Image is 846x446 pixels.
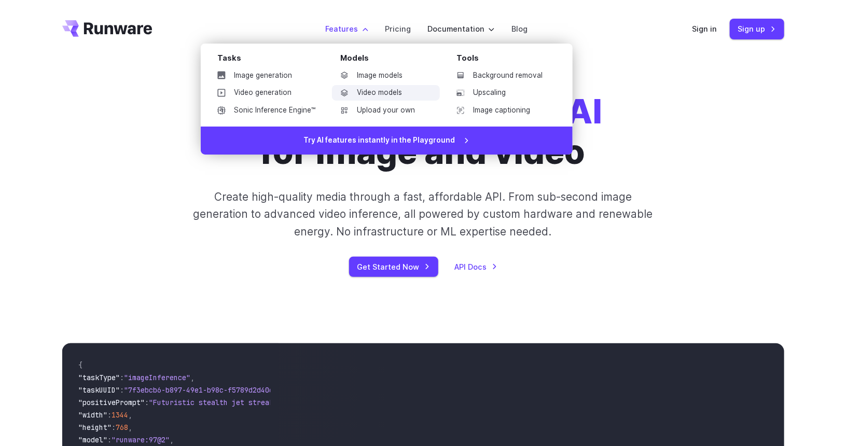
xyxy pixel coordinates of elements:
span: 768 [116,423,129,432]
span: "taskType" [79,373,120,382]
a: Get Started Now [349,257,438,277]
label: Documentation [427,23,495,35]
a: Image captioning [448,103,556,118]
span: "7f3ebcb6-b897-49e1-b98c-f5789d2d40d7" [124,385,282,395]
label: Features [325,23,368,35]
span: "imageInference" [124,373,191,382]
span: : [120,373,124,382]
div: Models [340,52,440,68]
a: Try AI features instantly in the Playground [201,127,573,155]
h1: for image and video [244,91,602,172]
a: Upscaling [448,85,556,101]
span: : [120,385,124,395]
a: Upload your own [332,103,440,118]
a: Sign up [730,19,784,39]
a: Go to / [62,20,152,37]
div: Tasks [217,52,324,68]
span: : [108,410,112,420]
span: "Futuristic stealth jet streaking through a neon-lit cityscape with glowing purple exhaust" [149,398,527,407]
a: API Docs [455,261,497,273]
a: Image generation [209,68,324,83]
span: : [145,398,149,407]
div: Tools [456,52,556,68]
a: Sonic Inference Engine™ [209,103,324,118]
a: Blog [511,23,528,35]
span: "runware:97@2" [112,435,170,444]
span: "height" [79,423,112,432]
span: : [108,435,112,444]
p: Create high-quality media through a fast, affordable API. From sub-second image generation to adv... [192,188,654,240]
span: , [170,435,174,444]
span: , [191,373,195,382]
span: , [129,410,133,420]
a: Sign in [692,23,717,35]
span: { [79,360,83,370]
span: , [129,423,133,432]
a: Video generation [209,85,324,101]
span: : [112,423,116,432]
a: Pricing [385,23,411,35]
span: "model" [79,435,108,444]
a: Video models [332,85,440,101]
span: "positivePrompt" [79,398,145,407]
a: Background removal [448,68,556,83]
span: "taskUUID" [79,385,120,395]
span: 1344 [112,410,129,420]
a: Image models [332,68,440,83]
span: "width" [79,410,108,420]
